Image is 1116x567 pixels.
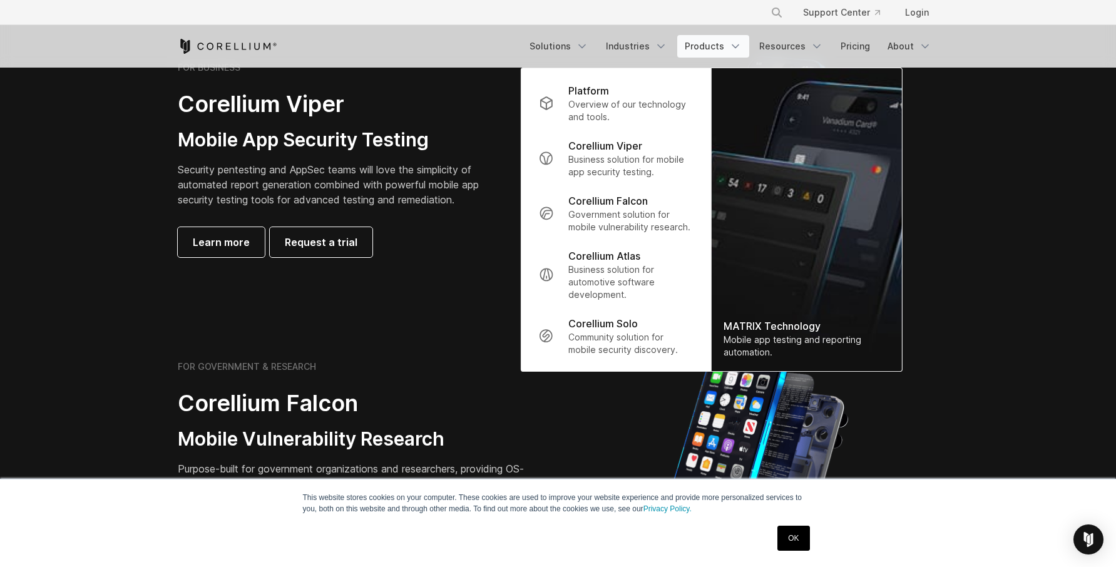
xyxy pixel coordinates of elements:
img: Matrix_WebNav_1x [711,68,901,371]
div: Open Intercom Messenger [1073,524,1103,554]
a: Request a trial [270,227,372,257]
div: Mobile app testing and reporting automation. [724,334,889,359]
a: Solutions [522,35,596,58]
a: Support Center [793,1,890,24]
a: Corellium Viper Business solution for mobile app security testing. [528,131,703,186]
div: Navigation Menu [755,1,939,24]
h6: FOR GOVERNMENT & RESEARCH [178,361,316,372]
a: Corellium Falcon Government solution for mobile vulnerability research. [528,186,703,241]
div: Navigation Menu [522,35,939,58]
a: Corellium Solo Community solution for mobile security discovery. [528,309,703,364]
a: OK [777,526,809,551]
p: This website stores cookies on your computer. These cookies are used to improve your website expe... [303,492,814,514]
button: Search [765,1,788,24]
span: Learn more [193,235,250,250]
p: Community solution for mobile security discovery. [568,331,693,356]
p: Business solution for mobile app security testing. [568,153,693,178]
div: MATRIX Technology [724,319,889,334]
a: Pricing [833,35,878,58]
p: Corellium Solo [568,316,638,331]
a: Login [895,1,939,24]
p: Government solution for mobile vulnerability research. [568,208,693,233]
p: Corellium Viper [568,138,642,153]
p: Business solution for automotive software development. [568,263,693,301]
p: Overview of our technology and tools. [568,98,693,123]
a: MATRIX Technology Mobile app testing and reporting automation. [711,68,901,371]
a: Privacy Policy. [643,504,692,513]
h2: Corellium Viper [178,90,498,118]
span: Request a trial [285,235,357,250]
a: Learn more [178,227,265,257]
a: Products [677,35,749,58]
h3: Mobile Vulnerability Research [178,427,528,451]
p: Purpose-built for government organizations and researchers, providing OS-level capabilities and p... [178,461,528,506]
a: Industries [598,35,675,58]
a: Corellium Atlas Business solution for automotive software development. [528,241,703,309]
a: Platform Overview of our technology and tools. [528,76,703,131]
p: Corellium Falcon [568,193,648,208]
p: Platform [568,83,609,98]
p: Corellium Atlas [568,248,640,263]
p: Security pentesting and AppSec teams will love the simplicity of automated report generation comb... [178,162,498,207]
a: Resources [752,35,831,58]
a: Corellium Home [178,39,277,54]
a: About [880,35,939,58]
h2: Corellium Falcon [178,389,528,417]
h3: Mobile App Security Testing [178,128,498,152]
